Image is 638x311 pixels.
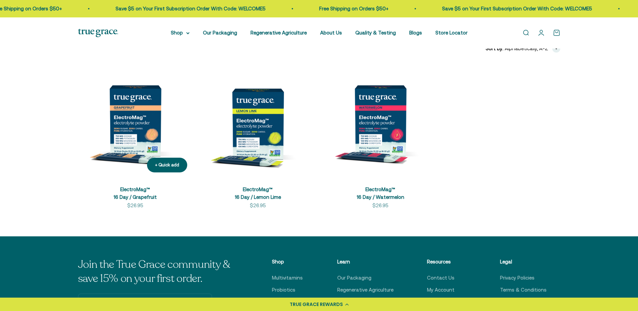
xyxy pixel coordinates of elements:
[337,286,394,294] a: Regenerative Agriculture
[486,45,503,53] span: Sort by:
[500,274,535,282] a: Privacy Policies
[147,158,187,173] button: + Quick add
[427,286,454,294] a: My Account
[355,30,396,35] a: Quality & Testing
[127,202,143,210] sale-price: $26.95
[505,45,560,53] button: Alphabetically, A-Z
[320,30,342,35] a: About Us
[235,186,281,200] a: ElectroMag™16 Day / Lemon Lime
[323,63,438,178] img: ElectroMag™
[435,30,468,35] a: Store Locator
[372,202,388,210] sale-price: $26.95
[427,274,454,282] a: Contact Us
[409,30,422,35] a: Blogs
[500,258,547,266] p: Legal
[272,258,304,266] p: Shop
[116,5,266,13] p: Save $5 on Your First Subscription Order With Code: WELCOME5
[505,45,548,53] span: Alphabetically, A-Z
[319,6,388,11] a: Free Shipping on Orders $50+
[251,30,307,35] a: Regenerative Agriculture
[203,30,237,35] a: Our Packaging
[78,258,239,286] p: Join the True Grace community & save 15% on your first order.
[500,286,547,294] a: Terms & Conditions
[337,274,371,282] a: Our Packaging
[442,5,592,13] p: Save $5 on Your First Subscription Order With Code: WELCOME5
[78,63,193,178] img: ElectroMag™
[201,63,315,178] img: ElectroMag™
[272,274,303,282] a: Multivitamins
[427,258,467,266] p: Resources
[272,286,295,294] a: Probiotics
[337,258,394,266] p: Learn
[290,301,343,308] div: TRUE GRACE REWARDS
[250,202,266,210] sale-price: $26.95
[171,29,190,37] summary: Shop
[155,162,179,169] div: + Quick add
[357,186,404,200] a: ElectroMag™16 Day / Watermelon
[114,186,157,200] a: ElectroMag™16 Day / Grapefruit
